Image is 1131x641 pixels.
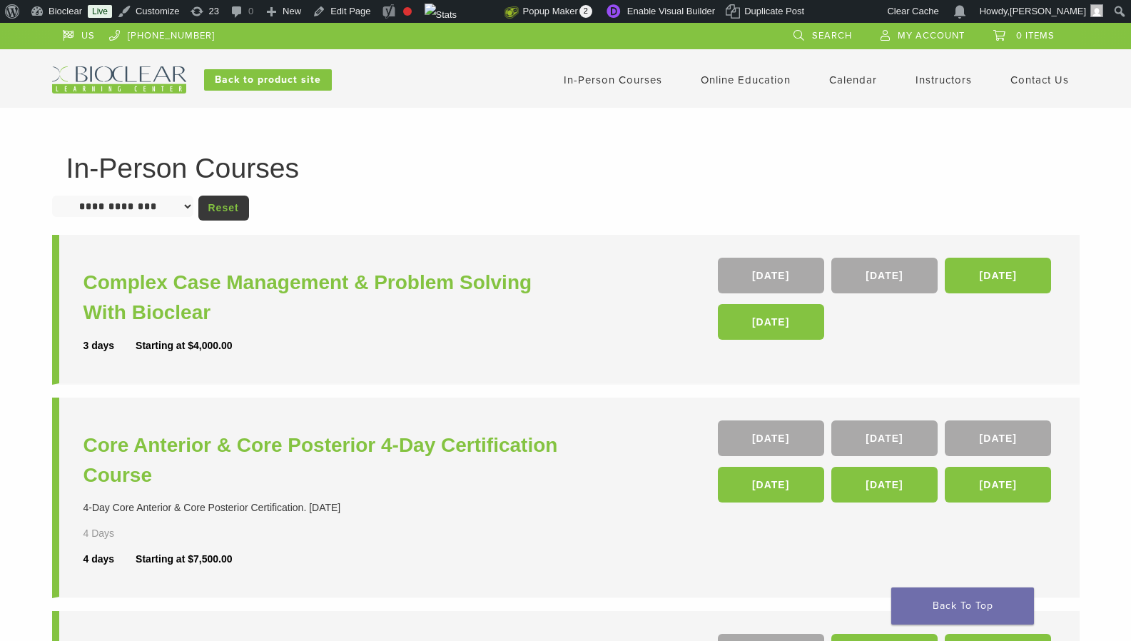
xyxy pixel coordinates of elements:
[718,304,824,340] a: [DATE]
[916,74,972,86] a: Instructors
[564,74,662,86] a: In-Person Courses
[403,7,412,16] div: Focus keyphrase not set
[1016,30,1055,41] span: 0 items
[83,500,569,515] div: 4-Day Core Anterior & Core Posterior Certification. [DATE]
[579,5,592,18] span: 2
[945,258,1051,293] a: [DATE]
[136,552,232,567] div: Starting at $7,500.00
[831,467,938,503] a: [DATE]
[83,552,136,567] div: 4 days
[63,23,95,44] a: US
[945,420,1051,456] a: [DATE]
[1010,6,1086,16] span: [PERSON_NAME]
[831,420,938,456] a: [DATE]
[109,23,215,44] a: [PHONE_NUMBER]
[83,268,569,328] a: Complex Case Management & Problem Solving With Bioclear
[718,467,824,503] a: [DATE]
[718,258,1055,347] div: , , ,
[204,69,332,91] a: Back to product site
[198,196,249,221] a: Reset
[136,338,232,353] div: Starting at $4,000.00
[83,338,136,353] div: 3 days
[881,23,965,44] a: My Account
[718,258,824,293] a: [DATE]
[898,30,965,41] span: My Account
[793,23,852,44] a: Search
[829,74,877,86] a: Calendar
[993,23,1055,44] a: 0 items
[83,430,569,490] a: Core Anterior & Core Posterior 4-Day Certification Course
[718,420,824,456] a: [DATE]
[425,4,504,21] img: Views over 48 hours. Click for more Jetpack Stats.
[831,258,938,293] a: [DATE]
[945,467,1051,503] a: [DATE]
[718,420,1055,510] div: , , , , ,
[812,30,852,41] span: Search
[88,5,112,18] a: Live
[891,587,1034,625] a: Back To Top
[701,74,791,86] a: Online Education
[1010,74,1069,86] a: Contact Us
[66,154,1065,182] h1: In-Person Courses
[52,66,186,94] img: Bioclear
[83,526,156,541] div: 4 Days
